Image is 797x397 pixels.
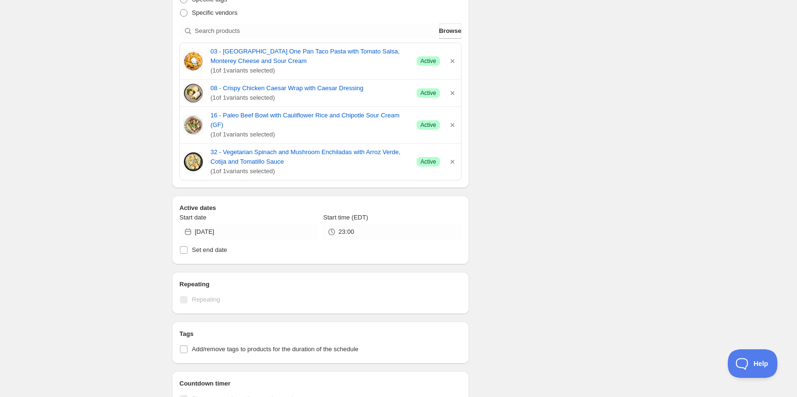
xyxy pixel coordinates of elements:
[210,66,409,75] span: ( 1 of 1 variants selected)
[210,147,409,167] a: 32 - Vegetarian Spinach and Mushroom Enchiladas with Arroz Verde, Cotija and Tomatillo Sauce
[210,111,409,130] a: 16 - Paleo Beef Bowl with Cauliflower Rice and Chipotle Sour Cream (GF)
[184,84,203,103] img: 08 - Crispy Chicken Caesar Wrap
[420,57,436,65] span: Active
[179,214,206,221] span: Start date
[439,26,461,36] span: Browse
[179,379,461,388] h2: Countdown timer
[210,47,409,66] a: 03 - [GEOGRAPHIC_DATA] One Pan Taco Pasta with Tomato Salsa, Monterey Cheese and Sour Cream
[192,296,220,303] span: Repeating
[323,214,368,221] span: Start time (EDT)
[192,345,358,353] span: Add/remove tags to products for the duration of the schedule
[210,84,409,93] a: 08 - Crispy Chicken Caesar Wrap with Caesar Dressing
[439,23,461,39] button: Browse
[728,349,778,378] iframe: Toggle Customer Support
[420,158,436,166] span: Active
[179,280,461,289] h2: Repeating
[184,152,203,171] img: 32 - Vegetarian Spinach and Mushroom Enchiladas With Arroz Verde, Cotija and Tomatillo Sauce
[210,130,409,139] span: ( 1 of 1 variants selected)
[179,203,461,213] h2: Active dates
[210,167,409,176] span: ( 1 of 1 variants selected)
[420,89,436,97] span: Active
[184,52,203,71] img: 03 - Turkey One Pan Taco Pasta with Tomato Salsa, Monterey Cheese and Sour Cream
[420,121,436,129] span: Active
[195,23,437,39] input: Search products
[192,246,227,253] span: Set end date
[192,9,237,16] span: Specific vendors
[210,93,409,103] span: ( 1 of 1 variants selected)
[179,329,461,339] h2: Tags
